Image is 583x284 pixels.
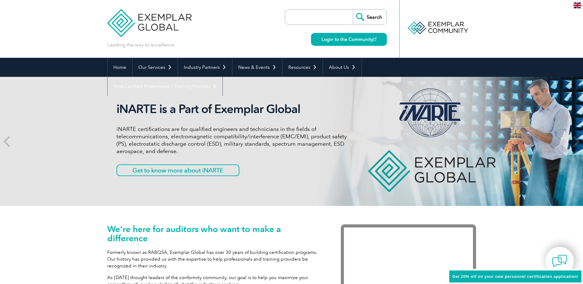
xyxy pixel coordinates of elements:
[573,2,581,8] img: en
[311,33,387,46] a: Login to the Community
[178,58,232,77] a: Industry Partners
[116,125,347,155] p: iNARTE certifications are for qualified engineers and technicians in the fields of telecommunicat...
[108,58,132,77] a: Home
[108,77,223,96] a: Find Certified Professional / Training Provider
[132,58,178,77] a: Our Services
[107,224,322,243] h1: We’re here for auditors who want to make a difference
[353,10,387,24] input: Search
[116,164,239,176] a: Get to know more about iNARTE
[323,58,361,77] a: About Us
[116,102,347,116] h2: iNARTE is a Part of Exemplar Global
[552,253,567,269] img: contact-chat.png
[232,58,282,77] a: News & Events
[107,41,175,48] p: Leading the way to excellence
[107,249,322,269] p: Formerly known as RABQSA, Exemplar Global has over 30 years of building certification programs. O...
[373,37,376,41] img: open_square.png
[282,58,323,77] a: Resources
[452,274,578,279] span: Get 20% off on your new personnel certification application!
